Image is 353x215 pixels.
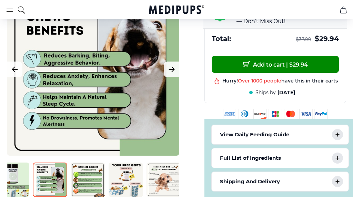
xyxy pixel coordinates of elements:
img: Calming Dog Chews | Natural Dog Supplements [33,163,67,197]
img: Calming Dog Chews | Natural Dog Supplements [147,163,181,197]
button: search [17,1,26,19]
div: Hurry! have this in their carts [222,78,338,84]
button: Add to cart | $29.94 [212,56,339,73]
img: payment methods [223,109,328,119]
a: Medipups [149,4,204,16]
p: View Daily Feeding Guide [220,130,289,139]
span: Add to cart | $ 29.94 [243,61,308,68]
img: Calming Dog Chews | Natural Dog Supplements [109,163,143,197]
span: [DATE] [278,89,295,96]
p: Full List of Ingredients [220,154,281,162]
button: Next Image [164,61,179,77]
button: cart [335,2,352,18]
button: burger-menu [6,6,14,14]
span: Over 1000 people [238,78,281,84]
img: Calming Dog Chews | Natural Dog Supplements [71,163,105,197]
button: Previous Image [7,61,22,77]
span: $ 29.94 [315,34,339,43]
span: Total: [212,34,231,43]
span: Ships by [255,89,276,96]
p: Shipping And Delivery [220,177,280,186]
span: $ 37.99 [296,36,311,43]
